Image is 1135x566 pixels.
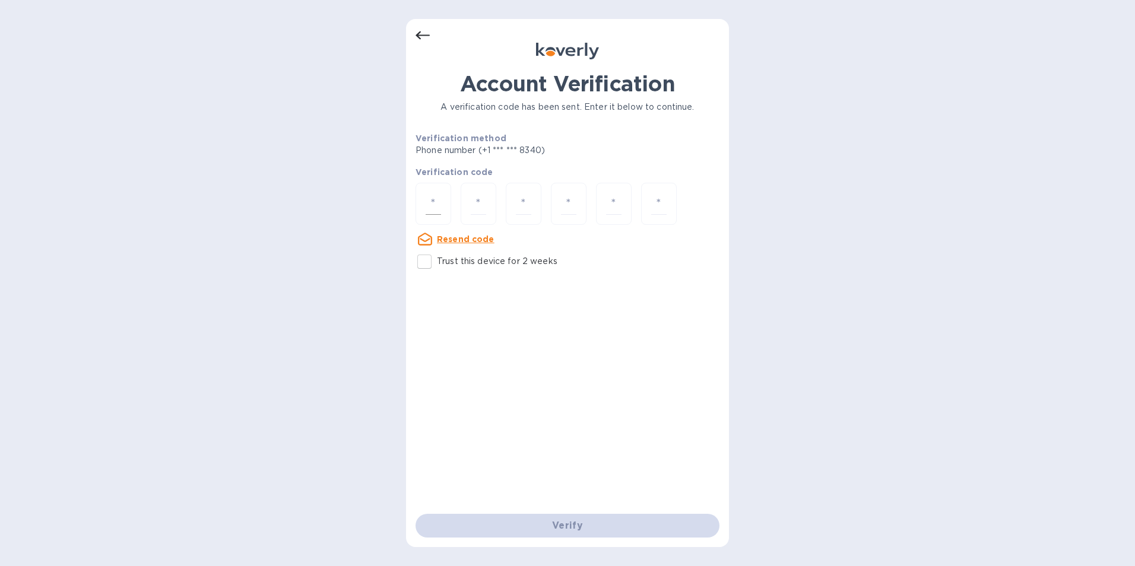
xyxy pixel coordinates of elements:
p: A verification code has been sent. Enter it below to continue. [416,101,719,113]
p: Verification code [416,166,719,178]
p: Trust this device for 2 weeks [437,255,557,268]
u: Resend code [437,234,494,244]
b: Verification method [416,133,506,143]
p: Phone number (+1 *** *** 8340) [416,144,636,157]
h1: Account Verification [416,71,719,96]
